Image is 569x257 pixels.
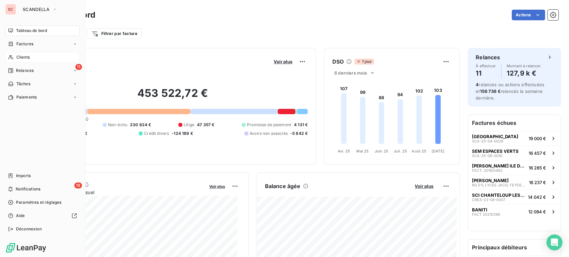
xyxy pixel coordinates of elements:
[130,122,151,128] span: 230 824 €
[87,28,142,39] button: Filtrer par facture
[476,68,496,79] h4: 11
[476,53,500,61] h6: Relances
[468,160,561,175] button: [PERSON_NAME] ILE DE [GEOGRAPHIC_DATA]FACT. 2019/046216 285 €
[197,122,214,128] span: 47 357 €
[294,122,308,128] span: 4 131 €
[529,165,546,170] span: 16 285 €
[144,130,169,136] span: Crédit divers
[16,173,31,179] span: Imports
[172,130,193,136] span: -124 189 €
[472,154,502,158] span: SCA-25-06-0010
[207,183,227,189] button: Voir plus
[16,28,47,34] span: Tableau de bord
[250,130,288,136] span: Avoirs non associés
[468,175,561,189] button: [PERSON_NAME]RG 5% LYCEE JACQ. FEYDER - DGD16 237 €
[472,183,526,187] span: RG 5% LYCEE JACQ. FEYDER - DGD
[332,58,344,66] h6: DSO
[432,148,444,153] tspan: [DATE]
[468,189,561,204] button: SCI CHANTELOUP LES VIGNESCREA-23-08-000714 042 €
[394,148,407,153] tspan: Juil. 25
[5,4,16,15] div: SC
[16,94,37,100] span: Paiements
[334,70,367,76] span: 6 derniers mois
[415,183,433,189] span: Voir plus
[468,145,561,160] button: SEM ESPACES VERTSSCA-25-06-001016 457 €
[86,117,88,122] span: 0
[16,54,30,60] span: Clients
[472,192,525,198] span: SCI CHANTELOUP LES VIGNES
[16,213,25,219] span: Aide
[16,68,34,74] span: Relances
[184,122,194,128] span: Litige
[272,59,294,65] button: Voir plus
[472,212,500,216] span: FACT 20210386
[16,199,61,205] span: Paramètres et réglages
[472,207,487,212] span: BANITI
[480,89,500,94] span: 156 738 €
[74,182,82,188] span: 19
[529,150,546,156] span: 16 457 €
[472,139,503,143] span: SCA-25-04-0028
[472,148,519,154] span: SEM ESPACES VERTS
[546,234,562,250] div: Open Intercom Messenger
[16,81,30,87] span: Tâches
[16,226,42,232] span: Déconnexion
[413,183,435,189] button: Voir plus
[5,210,80,221] a: Aide
[507,64,541,68] span: Montant à relancer
[512,10,545,20] button: Actions
[468,131,561,145] button: [GEOGRAPHIC_DATA]SCA-25-04-002819 000 €
[290,130,308,136] span: -5 842 €
[338,148,350,153] tspan: Avr. 25
[247,122,291,128] span: Promesse de paiement
[375,148,388,153] tspan: Juin 25
[468,115,561,131] h6: Factures échues
[468,239,561,255] h6: Principaux débiteurs
[354,59,374,65] span: 1 jour
[528,209,546,214] span: 12 094 €
[528,194,546,200] span: 14 042 €
[23,7,49,12] span: SCANDELLA
[472,198,505,202] span: CREA-23-08-0007
[75,64,82,70] span: 11
[476,82,479,87] span: 4
[472,134,518,139] span: [GEOGRAPHIC_DATA]
[356,148,369,153] tspan: Mai 25
[476,64,496,68] span: À effectuer
[468,204,561,219] button: BANITIFACT 2021038612 094 €
[274,59,292,64] span: Voir plus
[507,68,541,79] h4: 127,9 k €
[472,168,503,172] span: FACT. 2019/0462
[529,136,546,141] span: 19 000 €
[472,163,526,168] span: [PERSON_NAME] ILE DE [GEOGRAPHIC_DATA]
[5,242,47,253] img: Logo LeanPay
[529,180,546,185] span: 16 237 €
[472,178,509,183] span: [PERSON_NAME]
[209,184,225,189] span: Voir plus
[16,186,40,192] span: Notifications
[16,41,33,47] span: Factures
[412,148,426,153] tspan: Août 25
[265,182,301,190] h6: Balance âgée
[38,87,308,107] h2: 453 522,72 €
[38,189,205,196] span: Chiffre d'affaires mensuel
[476,82,544,101] span: relances ou actions effectuées et relancés la semaine dernière.
[108,122,127,128] span: Non-échu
